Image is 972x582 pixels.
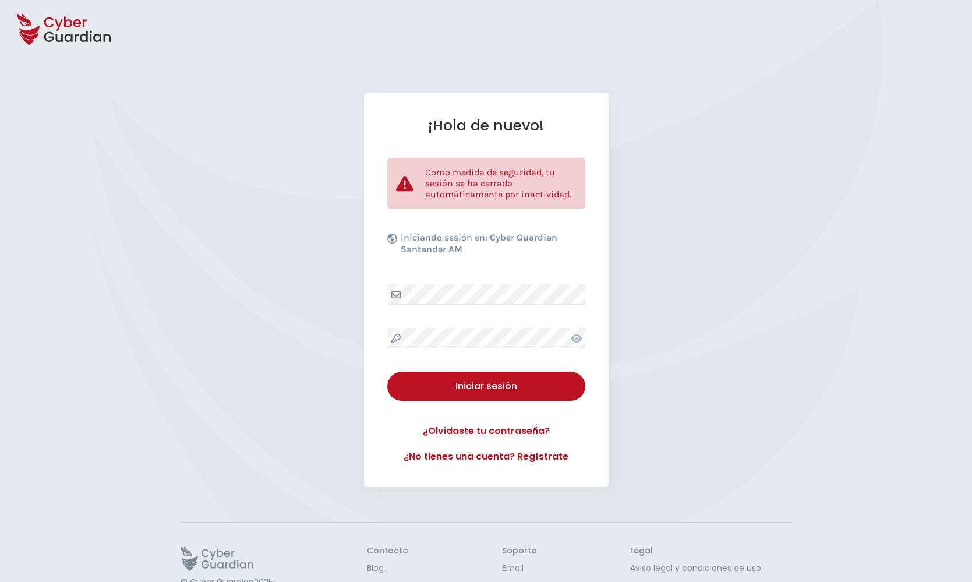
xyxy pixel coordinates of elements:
[387,117,585,135] h1: ¡Hola de nuevo!
[630,546,792,556] h3: Legal
[367,546,408,556] h3: Contacto
[396,379,577,393] div: Iniciar sesión
[401,232,582,261] p: Iniciando sesión en:
[425,167,577,200] p: Como medida de seguridad, tu sesión se ha cerrado automáticamente por inactividad.
[401,232,557,255] b: Cyber Guardian Santander AM
[367,562,408,574] a: Blog
[387,424,585,438] a: ¿Olvidaste tu contraseña?
[502,546,536,556] h3: Soporte
[502,562,536,574] a: Email
[387,372,585,401] button: Iniciar sesión
[630,562,792,574] a: Aviso legal y condiciones de uso
[387,450,585,464] a: ¿No tienes una cuenta? Regístrate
